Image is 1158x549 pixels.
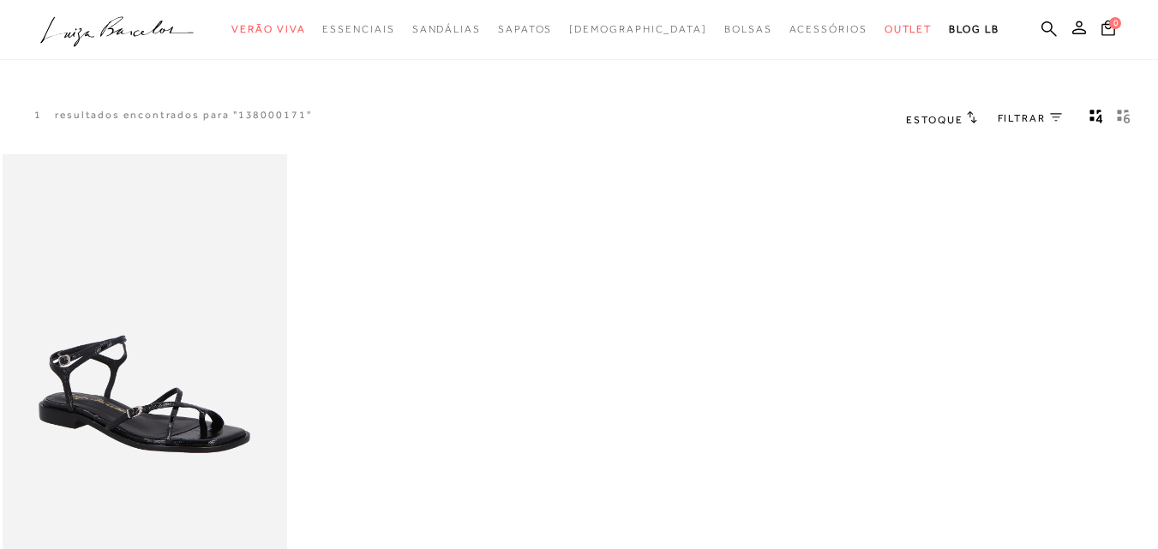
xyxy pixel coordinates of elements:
a: noSubCategoriesText [322,14,394,45]
button: gridText6Desc [1112,108,1136,130]
a: noSubCategoriesText [569,14,707,45]
button: Mostrar 4 produtos por linha [1084,108,1108,130]
a: noSubCategoriesText [789,14,867,45]
span: BLOG LB [949,23,999,35]
span: Bolsas [724,23,772,35]
p: 1 [34,108,42,122]
span: [DEMOGRAPHIC_DATA] [569,23,707,35]
span: Sapatos [498,23,552,35]
a: noSubCategoriesText [498,14,552,45]
span: Sandálias [412,23,481,35]
span: 0 [1109,17,1121,29]
span: Estoque [906,114,963,126]
a: BLOG LB [949,14,999,45]
: resultados encontrados para "138000171" [55,108,312,122]
button: 0 [1096,19,1120,42]
span: FILTRAR [998,111,1046,126]
a: noSubCategoriesText [412,14,481,45]
span: Acessórios [789,23,867,35]
span: Verão Viva [231,23,305,35]
a: noSubCategoriesText [885,14,933,45]
a: noSubCategoriesText [724,14,772,45]
span: Outlet [885,23,933,35]
span: Essenciais [322,23,394,35]
a: noSubCategoriesText [231,14,305,45]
